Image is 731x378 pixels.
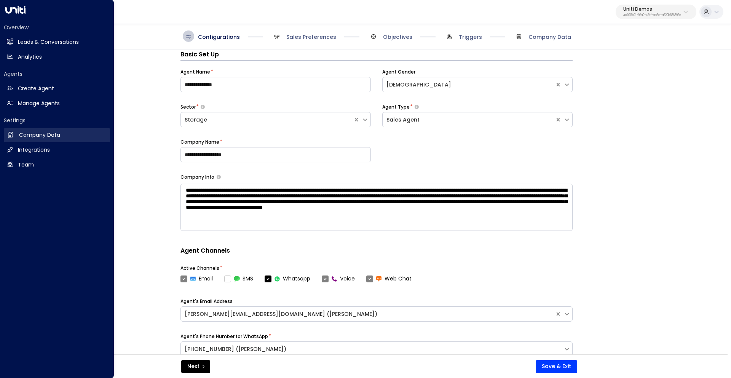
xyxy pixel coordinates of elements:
a: Team [4,158,110,172]
h2: Integrations [18,146,50,154]
button: Select whether your copilot will handle inquiries directly from leads or from brokers representin... [415,104,419,109]
h2: Overview [4,24,110,31]
label: Whatsapp [265,275,310,283]
button: Save & Exit [536,360,577,373]
label: Voice [322,275,355,283]
a: Leads & Conversations [4,35,110,49]
p: 4c025b01-9fa0-46ff-ab3a-a620b886896e [623,14,681,17]
h2: Agents [4,70,110,78]
label: Email [180,275,213,283]
span: Objectives [383,33,412,41]
h2: Leads & Conversations [18,38,79,46]
h2: Create Agent [18,85,54,93]
h2: Manage Agents [18,99,60,107]
label: Company Info [180,174,214,181]
label: Agent Type [382,104,410,111]
span: Company Data [528,33,571,41]
div: Storage [185,116,349,124]
h2: Settings [4,117,110,124]
div: [PHONE_NUMBER] ([PERSON_NAME]) [185,345,560,353]
button: Select whether your copilot will handle inquiries directly from leads or from brokers representin... [201,104,205,109]
a: Analytics [4,50,110,64]
label: Company Name [180,139,219,146]
div: Sales Agent [386,116,551,124]
button: Next [181,360,210,373]
label: SMS [224,275,253,283]
h4: Agent Channels [180,246,573,257]
label: Agent Gender [382,69,415,75]
label: Web Chat [366,275,412,283]
div: [PERSON_NAME][EMAIL_ADDRESS][DOMAIN_NAME] ([PERSON_NAME]) [185,310,551,318]
h2: Analytics [18,53,42,61]
a: Integrations [4,143,110,157]
h2: Company Data [19,131,60,139]
div: [DEMOGRAPHIC_DATA] [386,81,551,89]
a: Company Data [4,128,110,142]
label: Agent Name [180,69,210,75]
p: Uniti Demos [623,7,681,11]
button: Uniti Demos4c025b01-9fa0-46ff-ab3a-a620b886896e [616,5,696,19]
span: Configurations [198,33,240,41]
button: Provide a brief overview of your company, including your industry, products or services, and any ... [217,175,221,179]
label: Active Channels [180,265,219,272]
a: Manage Agents [4,96,110,111]
h2: Team [18,161,34,169]
label: Agent's Phone Number for WhatsApp [180,333,268,340]
span: Sales Preferences [286,33,336,41]
span: Triggers [459,33,482,41]
label: Sector [180,104,196,111]
label: Agent's Email Address [180,298,233,305]
h3: Basic Set Up [180,50,573,61]
a: Create Agent [4,82,110,96]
